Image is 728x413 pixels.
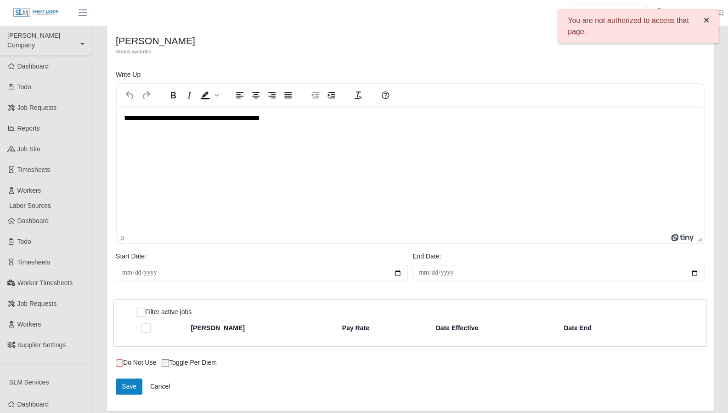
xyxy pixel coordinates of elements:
[138,89,154,102] button: Redo
[17,217,49,224] span: Dashboard
[429,317,557,339] th: Date Effective
[9,202,51,209] span: Labor Sources
[17,166,51,173] span: Timesheets
[120,234,124,241] div: p
[162,359,169,367] input: Toggle per diem
[412,252,441,261] label: End Date:
[694,232,704,243] div: Press the Up and Down arrow keys to resize the editor.
[17,258,51,266] span: Timesheets
[232,89,248,102] button: Align left
[350,89,366,102] button: Clear formatting
[378,89,393,102] button: Help
[307,89,323,102] button: Decrease indent
[116,35,554,46] h4: [PERSON_NAME]
[144,379,176,395] a: Cancel
[17,341,66,349] span: Supplier Settings
[117,106,704,232] iframe: Rich Text Area
[9,379,49,386] span: SLM Services
[17,238,31,245] span: Todo
[556,317,651,339] th: Date End
[17,83,31,91] span: Todo
[116,252,147,261] label: Start Date:
[136,307,192,317] div: Filter active jobs
[571,5,648,21] input: Search
[116,359,123,367] input: Do Not Use
[13,8,59,18] img: SLM Logo
[17,401,49,408] span: Dashboard
[558,9,719,43] div: You are not authorized to access that page.
[264,89,280,102] button: Align right
[17,145,41,153] span: job site
[185,317,334,339] th: [PERSON_NAME]
[116,358,156,367] label: Do Not Use
[323,89,339,102] button: Increase indent
[17,187,41,194] span: Workers
[17,321,41,328] span: Workers
[122,89,138,102] button: Undo
[17,125,40,132] span: Reports
[335,317,429,339] th: Pay Rate
[116,379,142,395] button: Save
[116,49,152,54] span: Status:awarded
[671,234,694,241] a: Powered by Tiny
[280,89,296,102] button: Justify
[198,89,220,102] div: Background color Black
[116,70,141,80] label: Write Up
[17,279,73,287] span: Worker Timesheets
[17,300,57,307] span: Job Requests
[165,89,181,102] button: Bold
[181,89,197,102] button: Italic
[248,89,264,102] button: Align center
[162,358,217,367] label: Toggle per diem
[17,63,49,70] span: Dashboard
[17,104,57,111] span: Job Requests
[671,8,723,17] a: [PERSON_NAME]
